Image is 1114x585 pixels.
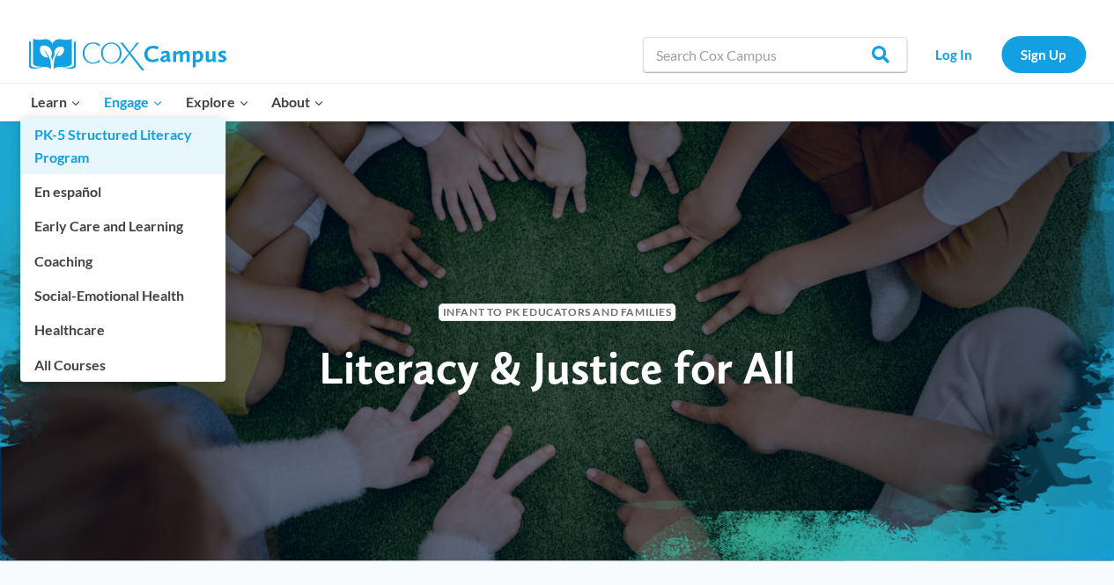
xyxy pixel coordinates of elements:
a: All Courses [20,347,225,381]
span: Infant to PK Educators and Families [439,303,676,320]
img: Cox Campus [29,39,226,70]
a: Coaching [20,244,225,277]
input: Search Cox Campus [643,37,907,72]
a: PK-5 Structured Literacy Program [20,118,225,174]
a: Healthcare [20,313,225,347]
a: Social-Emotional Health [20,279,225,312]
nav: Primary Navigation [20,84,336,121]
span: Literacy & Justice for All [319,340,795,395]
a: Sign Up [1001,36,1086,72]
button: Child menu of About [260,84,336,121]
button: Child menu of Learn [20,84,93,121]
a: Log In [916,36,992,72]
button: Child menu of Engage [92,84,174,121]
a: Early Care and Learning [20,209,225,243]
nav: Secondary Navigation [916,36,1086,72]
button: Child menu of Explore [174,84,261,121]
a: En español [20,175,225,208]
